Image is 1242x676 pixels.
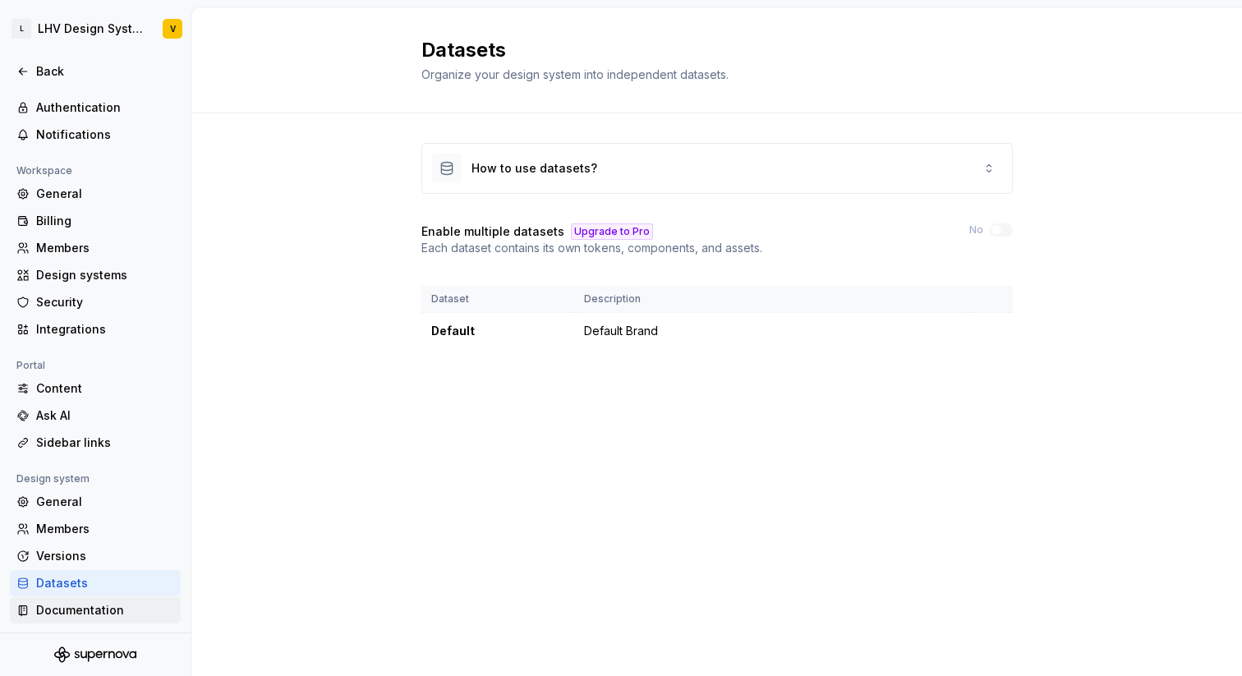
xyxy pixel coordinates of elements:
[36,407,174,424] div: Ask AI
[10,489,181,515] a: General
[10,58,181,85] a: Back
[36,126,174,143] div: Notifications
[10,375,181,402] a: Content
[10,289,181,315] a: Security
[36,321,174,338] div: Integrations
[36,548,174,564] div: Versions
[170,22,176,35] div: V
[471,160,597,177] div: How to use datasets?
[10,316,181,343] a: Integrations
[10,516,181,542] a: Members
[36,575,174,591] div: Datasets
[10,597,181,623] a: Documentation
[421,286,574,313] th: Dataset
[36,380,174,397] div: Content
[10,161,79,181] div: Workspace
[10,430,181,456] a: Sidebar links
[36,267,174,283] div: Design systems
[36,602,174,619] div: Documentation
[574,313,970,350] td: Default Brand
[10,469,96,489] div: Design system
[10,235,181,261] a: Members
[36,99,174,116] div: Authentication
[10,570,181,596] a: Datasets
[36,186,174,202] div: General
[38,21,143,37] div: LHV Design System
[10,543,181,569] a: Versions
[36,213,174,229] div: Billing
[421,37,993,63] h2: Datasets
[36,435,174,451] div: Sidebar links
[11,19,31,39] div: L
[10,94,181,121] a: Authentication
[10,181,181,207] a: General
[10,122,181,148] a: Notifications
[421,67,729,81] span: Organize your design system into independent datasets.
[969,223,983,237] label: No
[3,11,187,47] button: LLHV Design SystemV
[421,223,564,240] h4: Enable multiple datasets
[571,223,653,240] button: Upgrade to Pro
[36,240,174,256] div: Members
[421,240,762,256] p: Each dataset contains its own tokens, components, and assets.
[36,521,174,537] div: Members
[36,294,174,310] div: Security
[10,262,181,288] a: Design systems
[10,356,52,375] div: Portal
[36,63,174,80] div: Back
[36,494,174,510] div: General
[574,286,970,313] th: Description
[10,208,181,234] a: Billing
[431,323,564,339] div: Default
[10,402,181,429] a: Ask AI
[54,646,136,663] svg: Supernova Logo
